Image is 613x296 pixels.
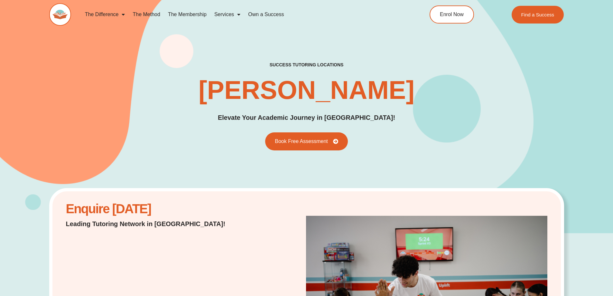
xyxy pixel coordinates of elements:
a: Book Free Assessment [265,132,348,150]
h1: [PERSON_NAME] [199,77,414,103]
span: Find a Success [521,12,554,17]
span: Book Free Assessment [275,139,328,144]
a: Enrol Now [430,5,474,24]
h2: Enquire [DATE] [66,205,242,213]
a: Find a Success [512,6,564,24]
a: Services [210,7,244,22]
a: The Method [129,7,164,22]
a: The Difference [81,7,129,22]
nav: Menu [81,7,400,22]
p: Elevate Your Academic Journey in [GEOGRAPHIC_DATA]! [218,113,395,123]
p: Leading Tutoring Network in [GEOGRAPHIC_DATA]! [66,219,242,228]
span: Enrol Now [440,12,464,17]
a: The Membership [164,7,210,22]
h2: success tutoring locations [270,62,344,68]
a: Own a Success [244,7,288,22]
